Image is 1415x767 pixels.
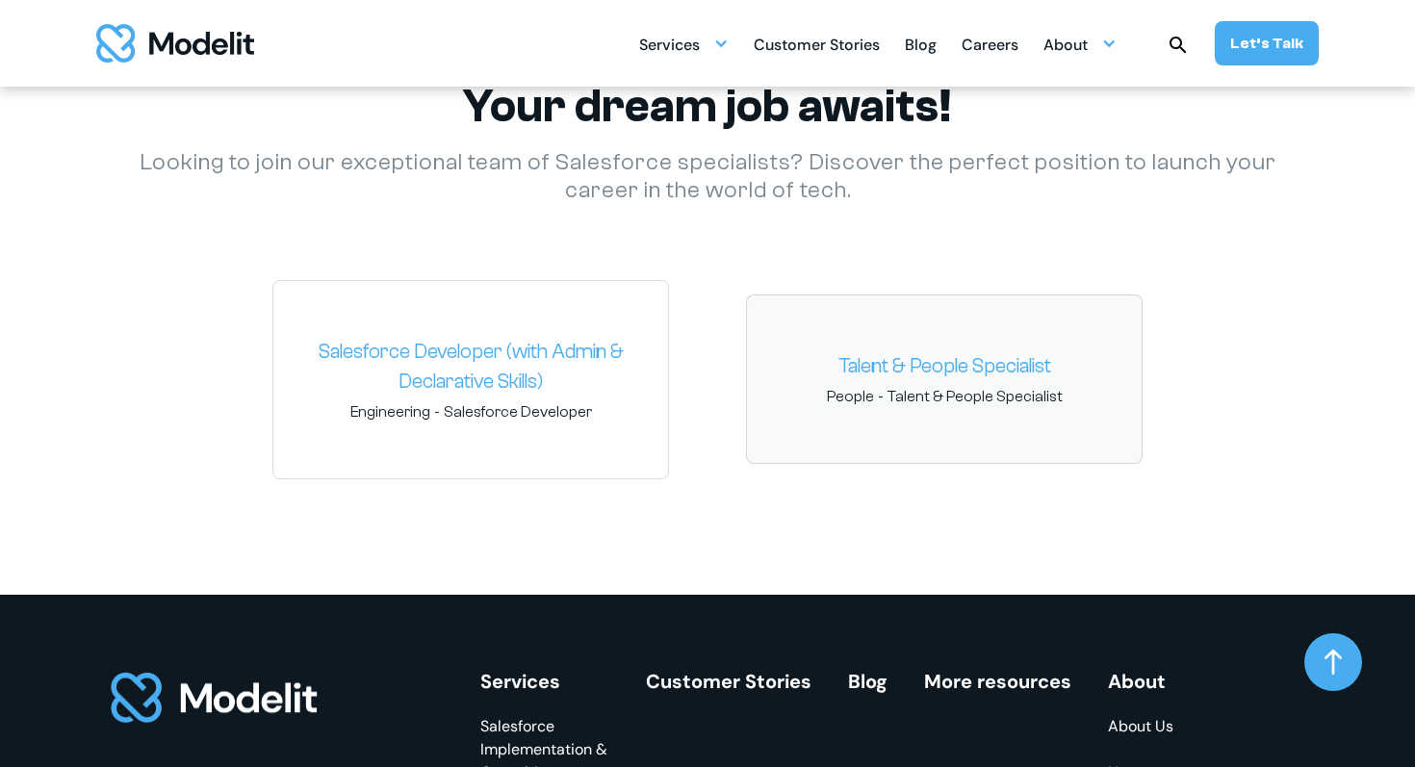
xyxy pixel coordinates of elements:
[1230,33,1303,54] div: Let’s Talk
[888,386,1063,407] span: Talent & People Specialist
[962,28,1018,65] div: Careers
[111,671,319,726] img: footer logo
[848,669,888,694] a: Blog
[96,24,254,63] a: home
[111,79,1304,134] h2: Your dream job awaits!
[962,25,1018,63] a: Careers
[1325,649,1342,676] img: arrow up
[639,25,729,63] div: Services
[827,386,874,407] span: People
[754,28,880,65] div: Customer Stories
[762,386,1126,407] span: -
[905,25,937,63] a: Blog
[289,337,653,397] a: Salesforce Developer (with Admin & Declarative Skills)
[1108,671,1193,692] div: About
[444,401,592,422] span: Salesforce Developer
[762,351,1126,382] a: Talent & People Specialist
[1108,715,1193,738] a: About Us
[350,401,430,422] span: Engineering
[905,28,937,65] div: Blog
[480,671,609,692] div: Services
[1043,28,1088,65] div: About
[289,401,653,422] span: -
[639,28,700,65] div: Services
[111,149,1304,205] p: Looking to join our exceptional team of Salesforce specialists? Discover the perfect position to ...
[96,24,254,63] img: modelit logo
[754,25,880,63] a: Customer Stories
[646,669,811,694] a: Customer Stories
[1043,25,1117,63] div: About
[1215,21,1319,65] a: Let’s Talk
[924,669,1071,694] a: More resources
